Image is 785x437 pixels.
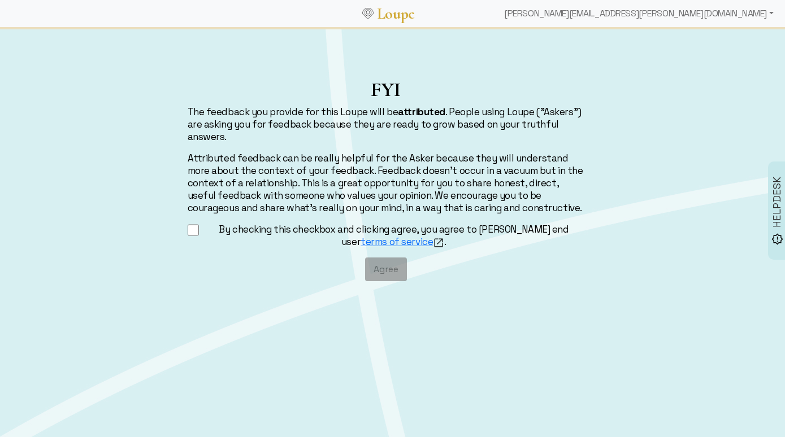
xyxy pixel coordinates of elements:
img: brightness_alert_FILL0_wght500_GRAD0_ops.svg [771,233,783,245]
img: Loupe Logo [362,8,374,19]
h1: FYI [188,78,584,101]
div: [PERSON_NAME][EMAIL_ADDRESS][PERSON_NAME][DOMAIN_NAME] [500,2,778,25]
p: The feedback you provide for this Loupe will be . People using Loupe ("Askers") are asking you fo... [188,106,584,143]
p: Attributed feedback can be really helpful for the Asker because they will understand more about t... [188,152,584,214]
a: Loupe [374,3,419,24]
strong: attributed [398,106,445,118]
label: By checking this checkbox and clicking agree, you agree to [PERSON_NAME] end user . [203,223,584,248]
img: FFFF [433,237,444,248]
a: terms of serviceFFFF [361,235,444,248]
